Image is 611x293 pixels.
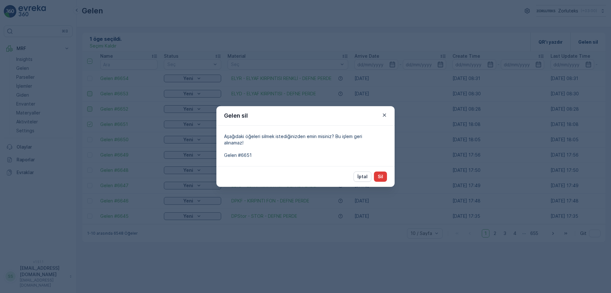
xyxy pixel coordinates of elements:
[224,111,248,120] p: Gelen sil
[5,136,30,142] span: Net Tutar :
[40,126,120,131] span: DPKF - KIRPINTI FON - DEFNE PERDE
[21,105,49,110] span: Gelen #6652
[28,115,38,121] span: 9 kg
[354,172,371,182] button: İptal
[5,105,21,110] span: Name :
[30,136,39,142] span: 9 kg
[32,147,41,152] span: 0 kg
[289,5,321,13] p: Gelen #6652
[374,172,387,182] button: Sil
[5,147,32,152] span: Son Ağırlık :
[378,173,383,180] p: Sil
[224,133,381,146] p: Aşağıdaki öğeleri silmek istediğinizden emin misiniz? Bu işlem geri alınamaz!
[357,173,368,180] p: İptal
[224,152,387,158] span: Gelen #6651
[5,126,40,131] span: Malzeme Türü :
[5,115,28,121] span: İlk Ağırlık :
